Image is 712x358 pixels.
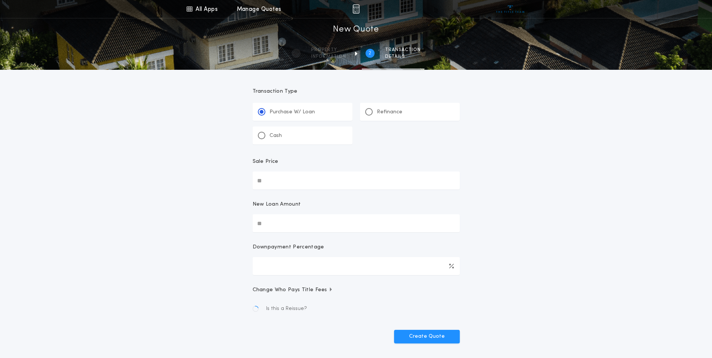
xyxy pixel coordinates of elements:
[269,132,282,140] p: Cash
[253,286,460,294] button: Change Who Pays Title Fees
[266,305,307,313] span: Is this a Reissue?
[311,47,346,53] span: Property
[253,158,278,165] p: Sale Price
[253,257,460,275] input: Downpayment Percentage
[253,171,460,190] input: Sale Price
[333,24,379,36] h1: New Quote
[385,47,421,53] span: Transaction
[253,286,333,294] span: Change Who Pays Title Fees
[269,108,315,116] p: Purchase W/ Loan
[394,330,460,343] button: Create Quote
[311,54,346,60] span: information
[369,50,371,56] h2: 2
[385,54,421,60] span: details
[352,5,360,14] img: img
[253,214,460,232] input: New Loan Amount
[496,5,524,13] img: vs-icon
[253,201,301,208] p: New Loan Amount
[253,244,324,251] p: Downpayment Percentage
[253,88,460,95] p: Transaction Type
[377,108,402,116] p: Refinance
